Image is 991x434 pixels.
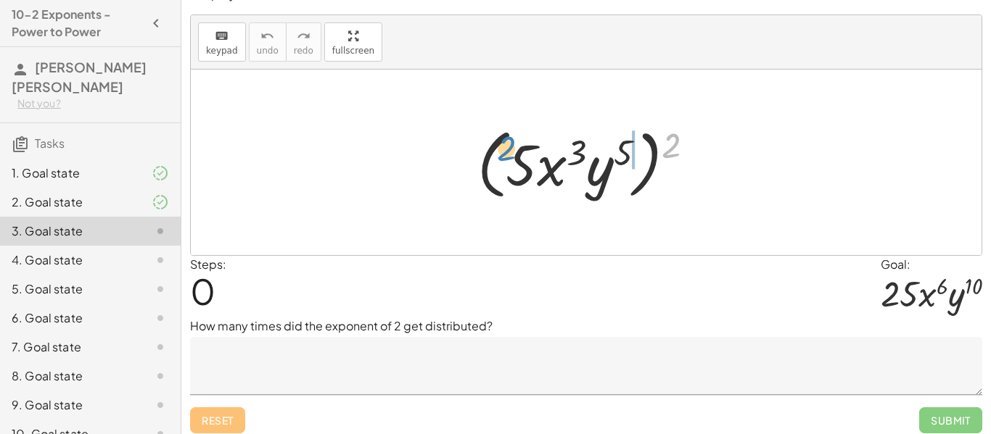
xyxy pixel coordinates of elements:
[881,256,982,273] div: Goal:
[12,367,128,385] div: 8. Goal state
[206,46,238,56] span: keypad
[17,96,169,111] div: Not you?
[190,269,215,313] span: 0
[152,280,169,298] i: Task not started.
[12,338,128,356] div: 7. Goal state
[152,338,169,356] i: Task not started.
[260,28,274,45] i: undo
[12,193,128,211] div: 2. Goal state
[152,396,169,414] i: Task not started.
[152,164,169,182] i: Task finished and part of it marked as correct.
[332,46,374,56] span: fullscreen
[324,22,382,62] button: fullscreen
[35,135,65,151] span: Tasks
[152,367,169,385] i: Task not started.
[12,222,128,240] div: 3. Goal state
[190,256,226,272] label: Steps:
[215,28,229,45] i: keyboard
[257,46,279,56] span: undo
[12,251,128,269] div: 4. Goal state
[249,22,287,62] button: undoundo
[152,251,169,269] i: Task not started.
[198,22,246,62] button: keyboardkeypad
[152,222,169,240] i: Task not started.
[286,22,321,62] button: redoredo
[12,280,128,298] div: 5. Goal state
[12,309,128,327] div: 6. Goal state
[294,46,313,56] span: redo
[152,193,169,211] i: Task finished and part of it marked as correct.
[190,317,982,335] p: How many times did the exponent of 2 get distributed?
[12,164,128,182] div: 1. Goal state
[12,396,128,414] div: 9. Goal state
[152,309,169,327] i: Task not started.
[297,28,311,45] i: redo
[12,59,147,95] span: [PERSON_NAME] [PERSON_NAME]
[12,6,143,41] h4: 10-2 Exponents - Power to Power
